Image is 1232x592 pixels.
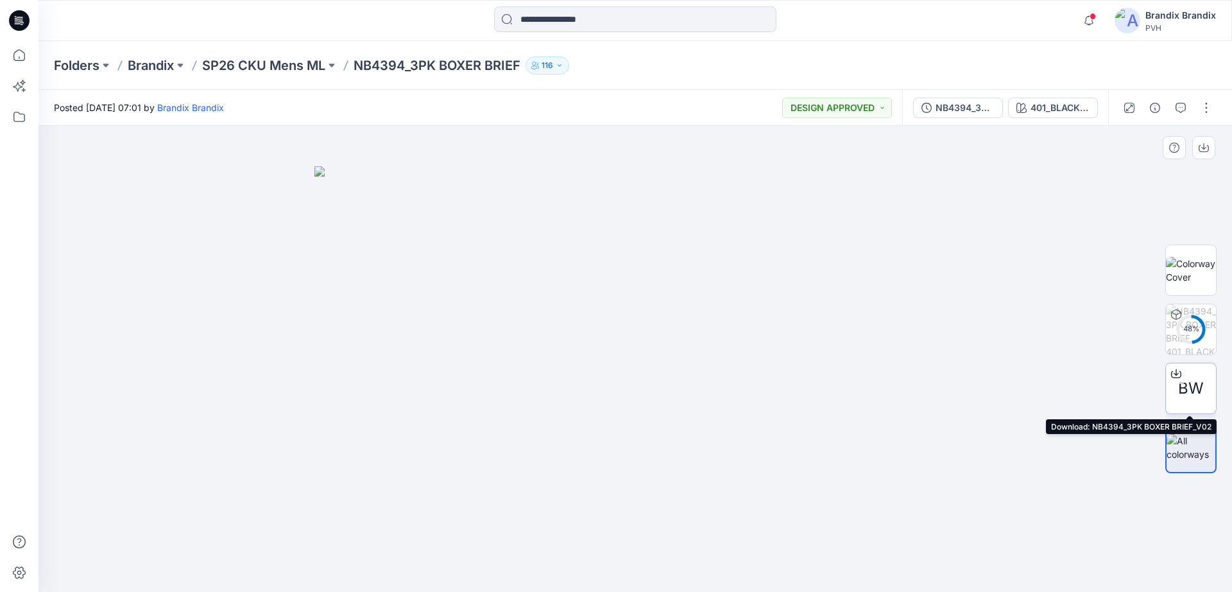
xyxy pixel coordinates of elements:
p: 116 [542,58,553,73]
button: Details [1145,98,1165,118]
img: All colorways [1167,434,1215,461]
a: Brandix [128,57,174,74]
div: PVH [1145,23,1216,33]
p: NB4394_3PK BOXER BRIEF [354,57,520,74]
div: 48 % [1176,324,1206,335]
div: NB4394_3PK BOXER BRIEF [936,101,995,115]
button: 116 [526,57,569,74]
img: eyJhbGciOiJIUzI1NiIsImtpZCI6IjAiLCJzbHQiOiJzZXMiLCJ0eXAiOiJKV1QifQ.eyJkYXRhIjp7InR5cGUiOiJzdG9yYW... [314,166,956,592]
div: 401_BLACK WITH HEAVENLY IRIS LOGO [1031,101,1090,115]
div: Brandix Brandix [1145,8,1216,23]
a: Folders [54,57,99,74]
button: 401_BLACK WITH HEAVENLY IRIS LOGO [1008,98,1098,118]
span: BW [1178,377,1204,400]
img: Colorway Cover [1166,257,1216,284]
a: Brandix Brandix [157,102,224,113]
span: Posted [DATE] 07:01 by [54,101,224,114]
a: SP26 CKU Mens ML [202,57,325,74]
img: avatar [1115,8,1140,33]
img: NB4394_3PK BOXER BRIEF 401_BLACK WITH HEAVENLY IRIS LOGO [1166,304,1216,354]
button: NB4394_3PK BOXER BRIEF [913,98,1003,118]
